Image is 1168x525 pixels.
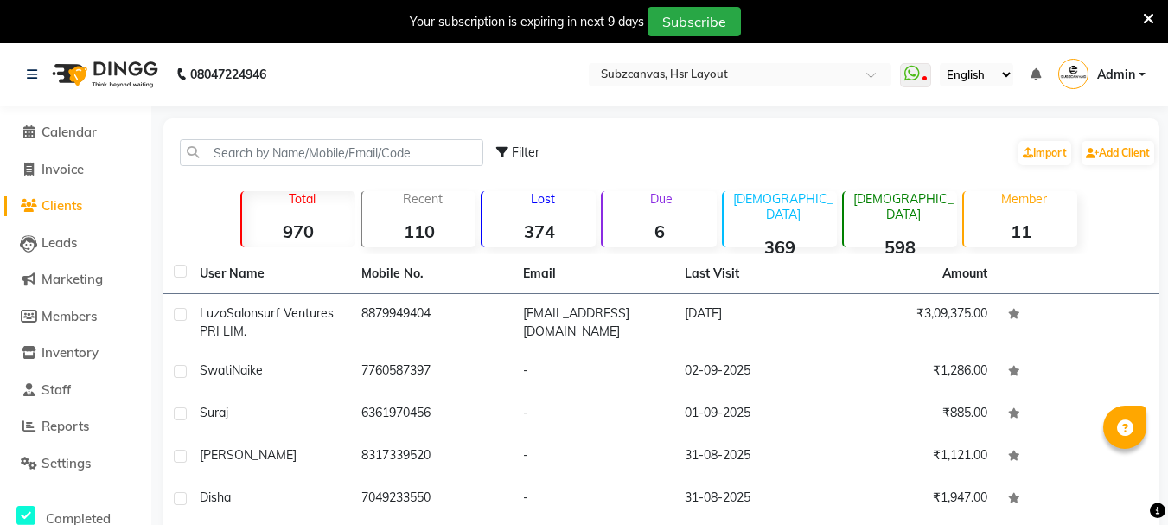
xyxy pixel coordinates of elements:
[606,191,716,207] p: Due
[200,447,297,463] span: [PERSON_NAME]
[200,362,232,378] span: Swati
[513,294,674,351] td: [EMAIL_ADDRESS][DOMAIN_NAME]
[4,196,147,216] a: Clients
[603,221,716,242] strong: 6
[674,394,836,436] td: 01-09-2025
[351,436,513,478] td: 8317339520
[41,344,99,361] span: Inventory
[351,351,513,394] td: 7760587397
[482,221,596,242] strong: 374
[41,197,82,214] span: Clients
[674,478,836,521] td: 31-08-2025
[4,160,147,180] a: Invoice
[836,478,998,521] td: ₹1,947.00
[731,191,837,222] p: [DEMOGRAPHIC_DATA]
[674,254,836,294] th: Last Visit
[836,294,998,351] td: ₹3,09,375.00
[351,254,513,294] th: Mobile No.
[836,394,998,436] td: ₹885.00
[351,478,513,521] td: 7049233550
[1018,141,1071,165] a: Import
[249,191,355,207] p: Total
[200,490,231,505] span: disha
[1095,456,1151,508] iframe: chat widget
[513,478,674,521] td: -
[200,405,228,420] span: suraj
[851,191,957,222] p: [DEMOGRAPHIC_DATA]
[4,381,147,400] a: Staff
[41,271,103,287] span: Marketing
[964,221,1077,242] strong: 11
[1082,141,1154,165] a: Add Client
[513,254,674,294] th: Email
[512,144,539,160] span: Filter
[489,191,596,207] p: Lost
[4,417,147,437] a: Reports
[4,343,147,363] a: Inventory
[513,436,674,478] td: -
[513,394,674,436] td: -
[674,351,836,394] td: 02-09-2025
[674,294,836,351] td: [DATE]
[190,50,266,99] b: 08047224946
[41,308,97,324] span: Members
[41,161,84,177] span: Invoice
[351,394,513,436] td: 6361970456
[200,305,227,321] span: Luzo
[189,254,351,294] th: User Name
[4,307,147,327] a: Members
[180,139,483,166] input: Search by Name/Mobile/Email/Code
[232,362,263,378] span: Naike
[410,13,644,31] div: Your subscription is expiring in next 9 days
[971,191,1077,207] p: Member
[4,123,147,143] a: Calendar
[200,305,334,339] span: Salonsurf Ventures PRI LIM.
[242,221,355,242] strong: 970
[41,234,77,251] span: Leads
[724,236,837,258] strong: 369
[4,270,147,290] a: Marketing
[4,454,147,474] a: Settings
[362,221,475,242] strong: 110
[41,418,89,434] span: Reports
[41,381,71,398] span: Staff
[674,436,836,478] td: 31-08-2025
[513,351,674,394] td: -
[44,50,163,99] img: logo
[369,191,475,207] p: Recent
[836,436,998,478] td: ₹1,121.00
[844,236,957,258] strong: 598
[648,7,741,36] button: Subscribe
[4,234,147,253] a: Leads
[351,294,513,351] td: 8879949404
[1058,59,1088,89] img: Admin
[41,455,91,471] span: Settings
[932,254,998,293] th: Amount
[1097,66,1135,84] span: Admin
[41,124,97,140] span: Calendar
[836,351,998,394] td: ₹1,286.00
